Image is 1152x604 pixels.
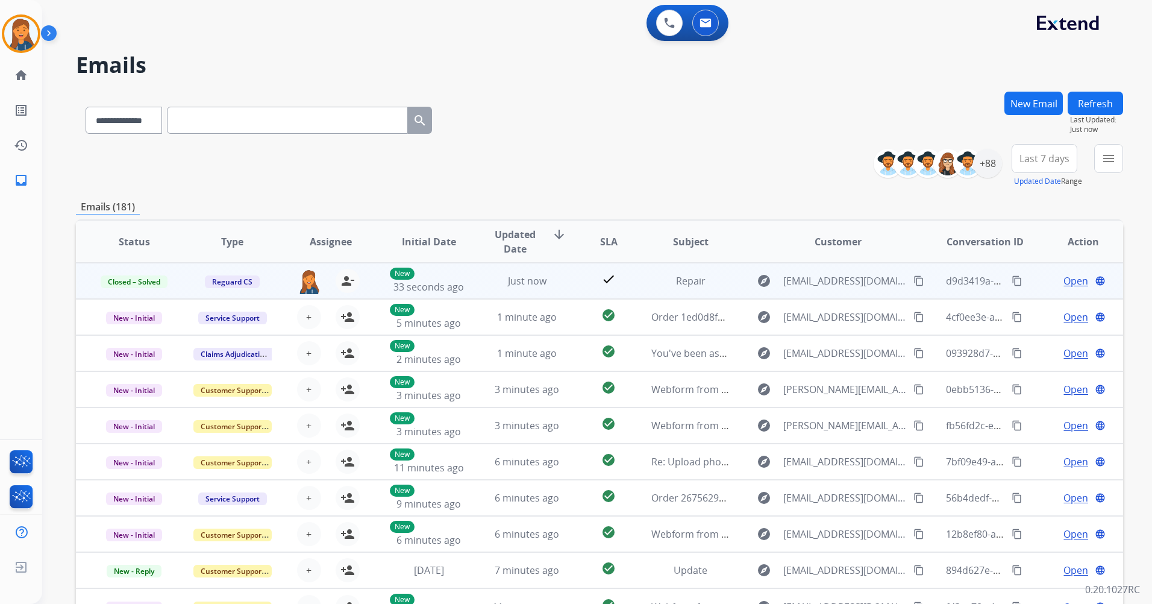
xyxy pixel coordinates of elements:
[1063,527,1088,541] span: Open
[340,310,355,324] mat-icon: person_add
[193,384,272,397] span: Customer Support
[340,491,355,505] mat-icon: person_add
[497,310,557,324] span: 1 minute ago
[297,450,321,474] button: +
[1014,177,1061,186] button: Updated Date
[1101,151,1116,166] mat-icon: menu
[306,382,311,397] span: +
[1095,384,1106,395] mat-icon: language
[947,234,1024,249] span: Conversation ID
[1095,565,1106,576] mat-icon: language
[205,275,260,288] span: Reguard CS
[1095,420,1106,431] mat-icon: language
[340,563,355,577] mat-icon: person_add
[783,310,907,324] span: [EMAIL_ADDRESS][DOMAIN_NAME]
[193,348,276,360] span: Claims Adjudication
[14,138,28,153] mat-icon: history
[402,234,456,249] span: Initial Date
[1019,156,1069,161] span: Last 7 days
[306,455,311,469] span: +
[946,491,1131,505] span: 56b4dedf-e396-4dd1-b23f-8043b7e26982
[495,564,559,577] span: 7 minutes ago
[508,274,546,288] span: Just now
[601,308,616,322] mat-icon: check_circle
[1095,348,1106,359] mat-icon: language
[757,527,771,541] mat-icon: explore
[306,527,311,541] span: +
[674,564,707,577] span: Update
[1012,275,1022,286] mat-icon: content_copy
[193,456,272,469] span: Customer Support
[651,455,841,468] span: Re: Upload photos to continue your claim
[393,280,464,294] span: 33 seconds ago
[676,274,706,288] span: Repair
[297,377,321,401] button: +
[601,489,616,503] mat-icon: check_circle
[1095,275,1106,286] mat-icon: language
[221,234,243,249] span: Type
[76,200,140,215] p: Emails (181)
[306,310,311,324] span: +
[757,382,771,397] mat-icon: explore
[946,274,1130,288] span: d9d3419a-45ec-4d5a-909e-248afa144c35
[396,389,461,402] span: 3 minutes ago
[601,272,616,286] mat-icon: check
[106,312,162,324] span: New - Initial
[783,491,907,505] span: [EMAIL_ADDRESS][DOMAIN_NAME]
[757,455,771,469] mat-icon: explore
[495,491,559,505] span: 6 minutes ago
[913,420,924,431] mat-icon: content_copy
[913,565,924,576] mat-icon: content_copy
[651,419,999,432] span: Webform from [PERSON_NAME][EMAIL_ADDRESS][DOMAIN_NAME] on [DATE]
[783,382,907,397] span: [PERSON_NAME][EMAIL_ADDRESS][PERSON_NAME][DOMAIN_NAME]
[101,275,167,288] span: Closed – Solved
[396,425,461,438] span: 3 minutes ago
[1012,456,1022,467] mat-icon: content_copy
[310,234,352,249] span: Assignee
[119,234,150,249] span: Status
[390,268,415,280] p: New
[946,527,1127,541] span: 12b8ef80-a226-486d-840c-2179635f9353
[601,453,616,467] mat-icon: check_circle
[340,346,355,360] mat-icon: person_add
[390,412,415,424] p: New
[297,486,321,510] button: +
[1095,529,1106,540] mat-icon: language
[1070,115,1123,125] span: Last Updated:
[1012,529,1022,540] mat-icon: content_copy
[552,227,566,242] mat-icon: arrow_downward
[106,456,162,469] span: New - Initial
[297,558,321,582] button: +
[340,274,355,288] mat-icon: person_remove
[946,419,1125,432] span: fb56fd2c-e9e2-4bea-b8ac-00449e05af10
[106,384,162,397] span: New - Initial
[1014,176,1082,186] span: Range
[340,382,355,397] mat-icon: person_add
[1012,384,1022,395] mat-icon: content_copy
[14,173,28,187] mat-icon: inbox
[106,348,162,360] span: New - Initial
[1063,346,1088,360] span: Open
[297,522,321,546] button: +
[601,344,616,359] mat-icon: check_circle
[497,347,557,360] span: 1 minute ago
[913,275,924,286] mat-icon: content_copy
[306,346,311,360] span: +
[1063,418,1088,433] span: Open
[757,274,771,288] mat-icon: explore
[1012,565,1022,576] mat-icon: content_copy
[651,491,735,505] span: Order 2675629582
[946,564,1135,577] span: 894d627e-cde0-49be-993b-dd331012418e
[973,149,1002,178] div: +88
[396,353,461,366] span: 2 minutes ago
[14,68,28,83] mat-icon: home
[1012,312,1022,322] mat-icon: content_copy
[396,497,461,511] span: 9 minutes ago
[601,561,616,576] mat-icon: check_circle
[1063,310,1088,324] span: Open
[390,376,415,388] p: New
[757,346,771,360] mat-icon: explore
[488,227,542,256] span: Updated Date
[946,347,1130,360] span: 093928d7-9856-4b1f-b040-f306b0aadd0a
[193,420,272,433] span: Customer Support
